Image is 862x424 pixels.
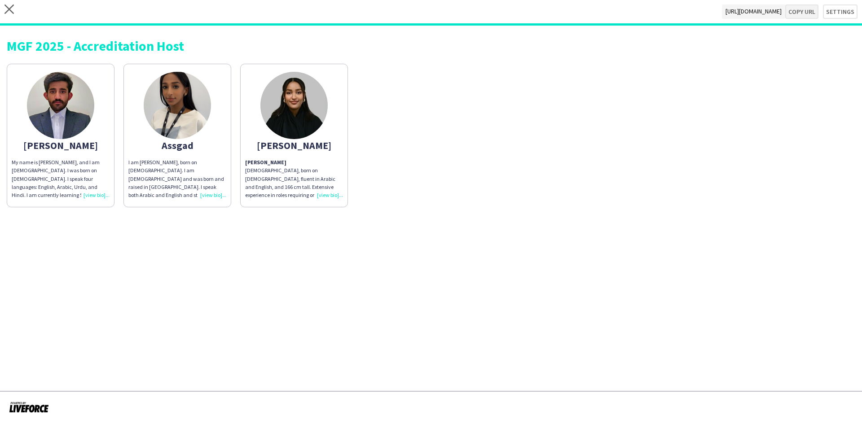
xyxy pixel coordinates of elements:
[785,4,818,19] button: Copy url
[245,141,343,149] div: [PERSON_NAME]
[7,39,855,52] div: MGF 2025 - Accreditation Host
[128,141,226,149] div: Assgad
[245,159,286,166] strong: [PERSON_NAME]
[722,4,785,19] span: [URL][DOMAIN_NAME]
[12,141,110,149] div: [PERSON_NAME]
[260,72,328,139] img: thumb-66f185277634d.jpeg
[245,158,343,199] p: [DEMOGRAPHIC_DATA], born on [DEMOGRAPHIC_DATA], fluent in Arabic and English, and 166 cm tall. Ex...
[823,4,858,19] button: Settings
[12,158,110,199] div: My name is [PERSON_NAME], and I am [DEMOGRAPHIC_DATA]. I was born on [DEMOGRAPHIC_DATA]. I speak ...
[27,72,94,139] img: thumb-672d101f17e43.jpg
[9,401,49,413] img: Powered by Liveforce
[144,72,211,139] img: thumb-04dbe332-c759-47ea-acea-c73aa5cc6a5f.jpg
[128,158,226,199] div: I am [PERSON_NAME], born on [DEMOGRAPHIC_DATA]. I am [DEMOGRAPHIC_DATA] and was born and raised i...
